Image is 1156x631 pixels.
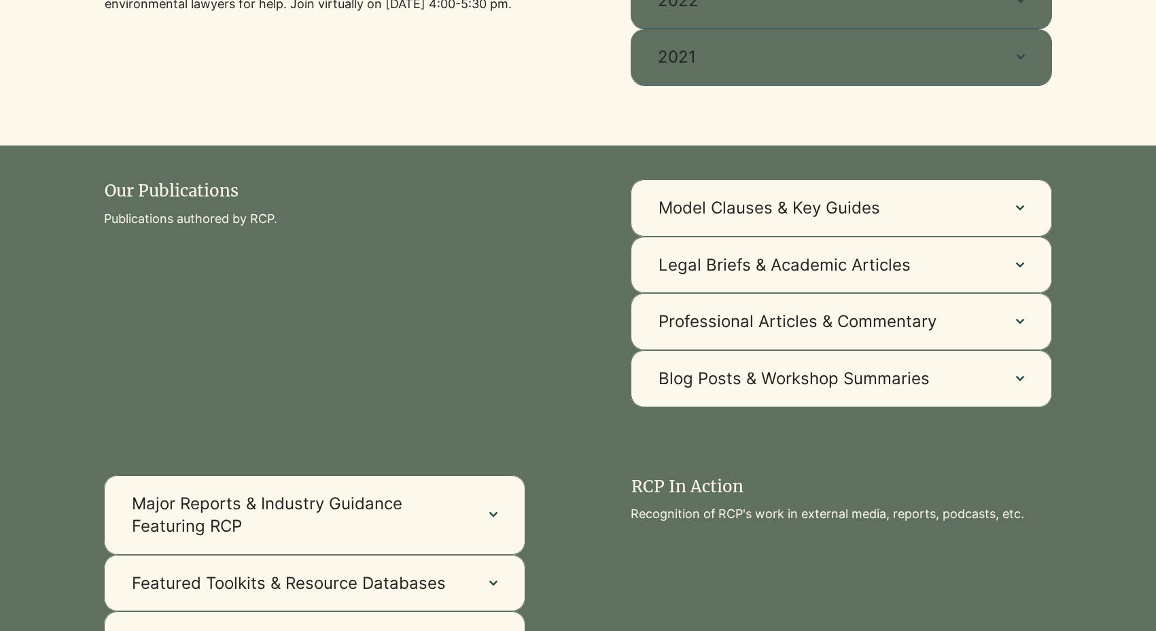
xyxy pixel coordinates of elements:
button: 2021 [631,29,1052,85]
button: Model Clauses & Key Guides [631,180,1052,237]
button: Blog Posts & Workshop Summaries [631,350,1052,407]
p: Publications authored by RCP. [104,209,525,229]
button: Featured Toolkits & Resource Databases [104,555,525,612]
h2: Our Publications [105,180,469,203]
span: 2021 [658,46,989,69]
span: Featured Toolkits & Resource Databases [132,572,462,595]
span: Major Reports & Industry Guidance Featuring RCP [132,492,462,538]
button: Professional Articles & Commentary [631,293,1052,350]
button: Legal Briefs & Academic Articles [631,237,1052,294]
span: Blog Posts & Workshop Summaries [659,367,989,390]
span: Professional Articles & Commentary [659,310,989,333]
span: Model Clauses & Key Guides [659,197,989,220]
span: Legal Briefs & Academic Articles [659,254,989,277]
button: Major Reports & Industry Guidance Featuring RCP [104,475,525,555]
span: Recognition of RCP's work in external media, reports, podcasts, etc. [631,507,1024,521]
h2: RCP In Action [631,475,996,498]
